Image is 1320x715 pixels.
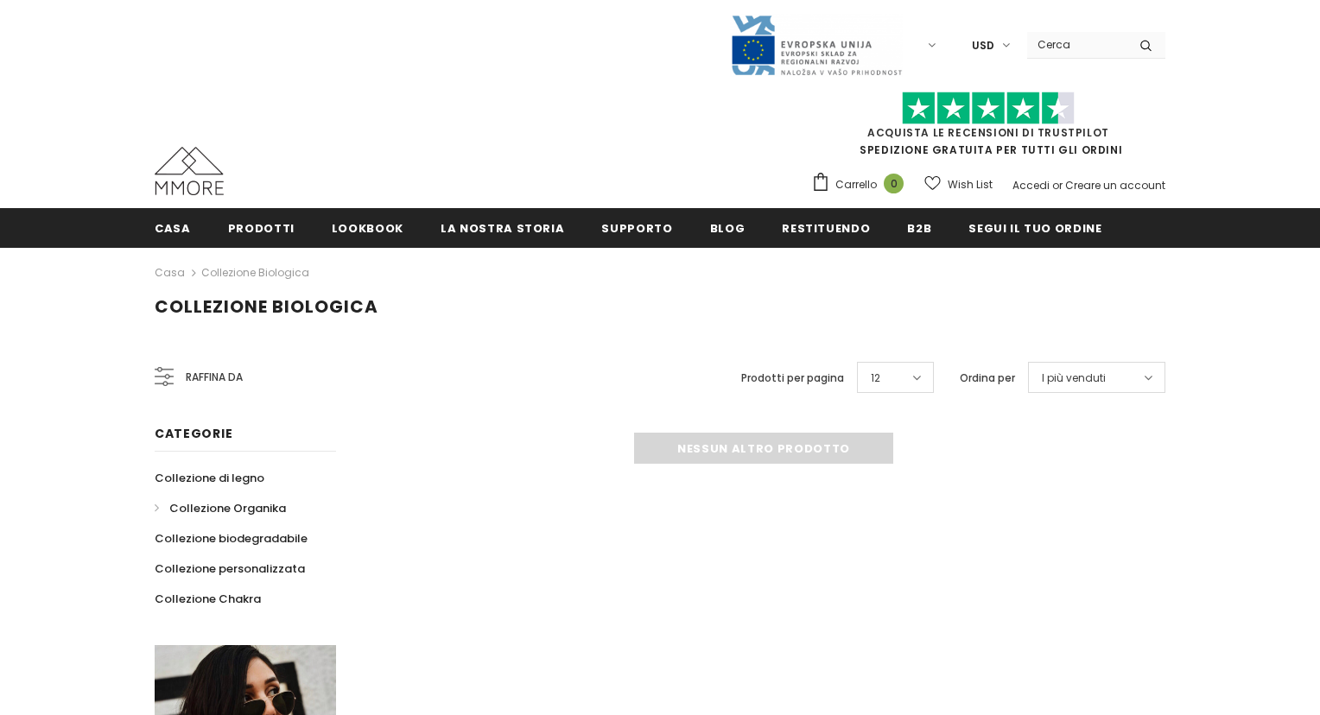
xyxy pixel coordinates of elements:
[169,500,286,516] span: Collezione Organika
[155,554,305,584] a: Collezione personalizzata
[782,220,870,237] span: Restituendo
[155,584,261,614] a: Collezione Chakra
[155,523,308,554] a: Collezione biodegradabile
[155,591,261,607] span: Collezione Chakra
[730,14,903,77] img: Javni Razpis
[871,370,880,387] span: 12
[710,208,746,247] a: Blog
[155,263,185,283] a: Casa
[730,37,903,52] a: Javni Razpis
[201,265,309,280] a: Collezione biologica
[884,174,904,193] span: 0
[155,530,308,547] span: Collezione biodegradabile
[155,147,224,195] img: Casi MMORE
[924,169,993,199] a: Wish List
[968,220,1101,237] span: Segui il tuo ordine
[155,560,305,577] span: Collezione personalizzata
[1027,32,1126,57] input: Search Site
[155,220,191,237] span: Casa
[155,208,191,247] a: Casa
[710,220,746,237] span: Blog
[601,220,672,237] span: supporto
[811,172,912,198] a: Carrello 0
[155,463,264,493] a: Collezione di legno
[741,370,844,387] label: Prodotti per pagina
[155,425,232,442] span: Categorie
[835,176,877,193] span: Carrello
[968,208,1101,247] a: Segui il tuo ordine
[960,370,1015,387] label: Ordina per
[1052,178,1063,193] span: or
[186,368,243,387] span: Raffina da
[1065,178,1165,193] a: Creare un account
[1042,370,1106,387] span: I più venduti
[228,208,295,247] a: Prodotti
[782,208,870,247] a: Restituendo
[441,220,564,237] span: La nostra storia
[907,220,931,237] span: B2B
[972,37,994,54] span: USD
[948,176,993,193] span: Wish List
[441,208,564,247] a: La nostra storia
[332,220,403,237] span: Lookbook
[228,220,295,237] span: Prodotti
[332,208,403,247] a: Lookbook
[155,470,264,486] span: Collezione di legno
[907,208,931,247] a: B2B
[155,294,378,319] span: Collezione biologica
[867,125,1109,140] a: Acquista le recensioni di TrustPilot
[811,99,1165,157] span: SPEDIZIONE GRATUITA PER TUTTI GLI ORDINI
[155,493,286,523] a: Collezione Organika
[1012,178,1050,193] a: Accedi
[902,92,1075,125] img: Fidati di Pilot Stars
[601,208,672,247] a: supporto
